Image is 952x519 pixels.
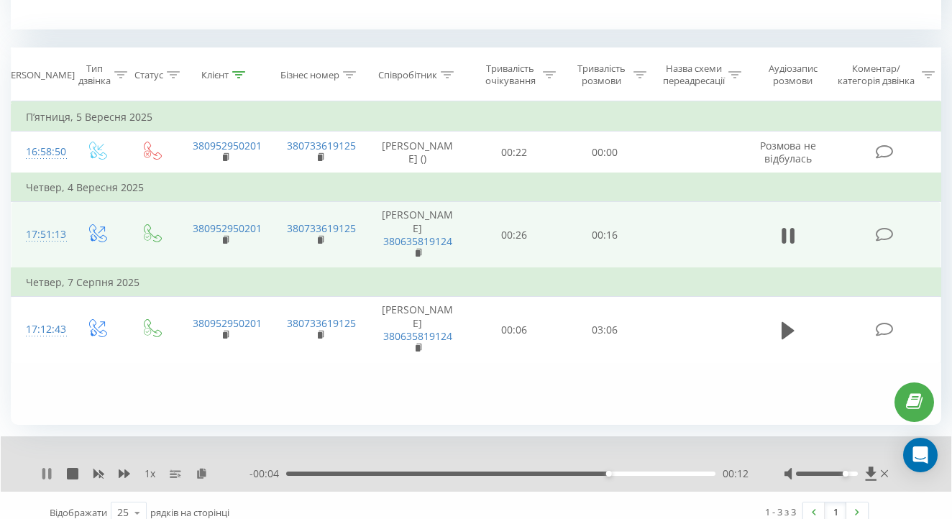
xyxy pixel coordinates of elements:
[287,316,356,330] a: 380733619125
[26,138,55,166] div: 16:58:50
[367,202,468,268] td: [PERSON_NAME]
[26,221,55,249] div: 17:51:13
[193,221,262,235] a: 380952950201
[469,202,559,268] td: 00:26
[12,268,941,297] td: Четвер, 7 Серпня 2025
[367,297,468,363] td: [PERSON_NAME]
[765,505,796,519] div: 1 - 3 з 3
[2,69,75,81] div: [PERSON_NAME]
[193,139,262,152] a: 380952950201
[287,139,356,152] a: 380733619125
[758,63,828,87] div: Аудіозапис розмови
[482,63,539,87] div: Тривалість очікування
[559,297,650,363] td: 03:06
[26,316,55,344] div: 17:12:43
[134,69,163,81] div: Статус
[150,506,229,519] span: рядків на сторінці
[663,63,725,87] div: Назва схеми переадресації
[842,471,848,477] div: Accessibility label
[469,132,559,174] td: 00:22
[280,69,339,81] div: Бізнес номер
[250,467,286,481] span: - 00:04
[367,132,468,174] td: [PERSON_NAME] ()
[193,316,262,330] a: 380952950201
[50,506,107,519] span: Відображати
[760,139,816,165] span: Розмова не відбулась
[383,234,452,248] a: 380635819124
[145,467,155,481] span: 1 x
[12,173,941,202] td: Четвер, 4 Вересня 2025
[201,69,229,81] div: Клієнт
[834,63,918,87] div: Коментар/категорія дзвінка
[606,471,612,477] div: Accessibility label
[287,221,356,235] a: 380733619125
[378,69,437,81] div: Співробітник
[903,438,938,472] div: Open Intercom Messenger
[723,467,749,481] span: 00:12
[12,103,941,132] td: П’ятниця, 5 Вересня 2025
[559,132,650,174] td: 00:00
[572,63,630,87] div: Тривалість розмови
[469,297,559,363] td: 00:06
[383,329,452,343] a: 380635819124
[559,202,650,268] td: 00:16
[78,63,111,87] div: Тип дзвінка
